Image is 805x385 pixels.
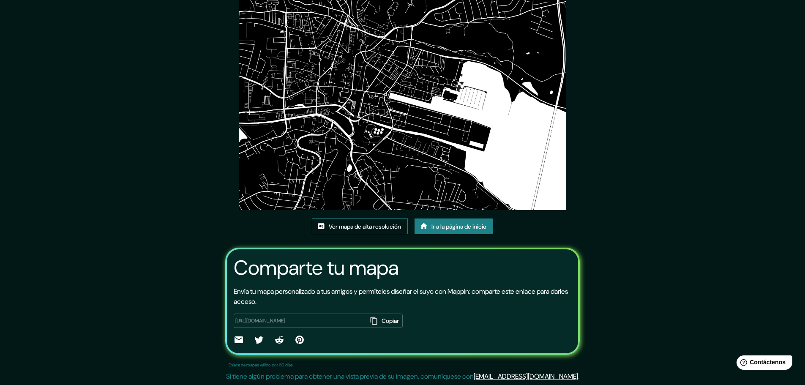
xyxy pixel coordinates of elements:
[234,254,398,281] font: Comparte tu mapa
[368,314,403,328] button: Copiar
[229,362,294,368] font: Enlace de mapas válido por 60 días.
[474,372,578,381] a: [EMAIL_ADDRESS][DOMAIN_NAME]
[415,218,493,235] a: Ir a la página de inicio
[431,223,486,230] font: Ir a la página de inicio
[578,372,579,381] font: .
[329,223,401,230] font: Ver mapa de alta resolución
[234,287,568,306] font: Envía tu mapa personalizado a tus amigos y permíteles diseñar el suyo con Mappin: comparte este e...
[730,352,796,376] iframe: Lanzador de widgets de ayuda
[382,317,399,325] font: Copiar
[226,372,474,381] font: Si tiene algún problema para obtener una vista previa de su imagen, comuníquese con
[312,218,408,235] a: Ver mapa de alta resolución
